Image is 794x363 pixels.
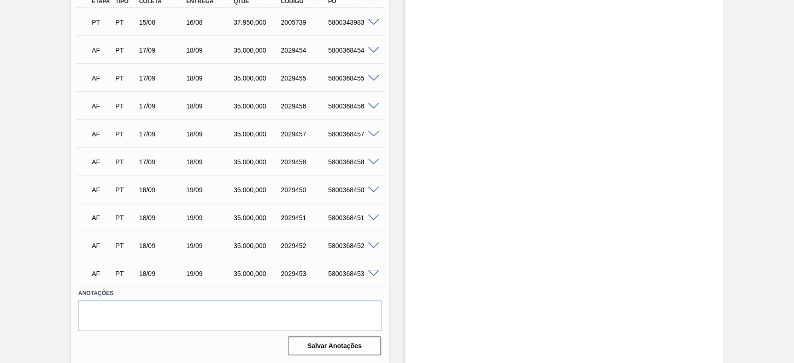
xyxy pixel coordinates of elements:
[113,242,137,249] div: Pedido de Transferência
[113,19,137,26] div: Pedido de Transferência
[137,19,189,26] div: 15/08/2025
[184,270,236,277] div: 19/09/2025
[279,19,331,26] div: 2005739
[89,235,113,256] div: Aguardando Faturamento
[231,74,284,82] div: 35.000,000
[78,287,382,300] label: Anotações
[326,47,378,54] div: 5800368454
[231,214,284,222] div: 35.000,000
[92,270,111,277] p: AF
[326,74,378,82] div: 5800368455
[92,102,111,110] p: AF
[137,102,189,110] div: 17/09/2025
[137,270,189,277] div: 18/09/2025
[89,180,113,200] div: Aguardando Faturamento
[326,19,378,26] div: 5800343983
[326,158,378,166] div: 5800368458
[184,19,236,26] div: 16/08/2025
[279,214,331,222] div: 2029451
[279,242,331,249] div: 2029452
[89,40,113,60] div: Aguardando Faturamento
[279,130,331,138] div: 2029457
[89,263,113,284] div: Aguardando Faturamento
[326,102,378,110] div: 5800368456
[279,47,331,54] div: 2029454
[113,102,137,110] div: Pedido de Transferência
[113,158,137,166] div: Pedido de Transferência
[113,270,137,277] div: Pedido de Transferência
[92,19,111,26] p: PT
[113,130,137,138] div: Pedido de Transferência
[326,270,378,277] div: 5800368453
[184,158,236,166] div: 18/09/2025
[92,242,111,249] p: AF
[279,102,331,110] div: 2029456
[113,74,137,82] div: Pedido de Transferência
[89,12,113,33] div: Pedido em Trânsito
[89,124,113,144] div: Aguardando Faturamento
[231,158,284,166] div: 35.000,000
[137,186,189,194] div: 18/09/2025
[92,158,111,166] p: AF
[137,158,189,166] div: 17/09/2025
[184,186,236,194] div: 19/09/2025
[231,47,284,54] div: 35.000,000
[231,130,284,138] div: 35.000,000
[326,130,378,138] div: 5800368457
[137,214,189,222] div: 18/09/2025
[184,214,236,222] div: 19/09/2025
[92,186,111,194] p: AF
[89,68,113,88] div: Aguardando Faturamento
[137,47,189,54] div: 17/09/2025
[184,130,236,138] div: 18/09/2025
[279,74,331,82] div: 2029455
[92,130,111,138] p: AF
[89,96,113,116] div: Aguardando Faturamento
[326,242,378,249] div: 5800368452
[231,19,284,26] div: 37.950,000
[231,270,284,277] div: 35.000,000
[92,47,111,54] p: AF
[89,208,113,228] div: Aguardando Faturamento
[113,214,137,222] div: Pedido de Transferência
[184,47,236,54] div: 18/09/2025
[231,242,284,249] div: 35.000,000
[113,186,137,194] div: Pedido de Transferência
[326,214,378,222] div: 5800368451
[326,186,378,194] div: 5800368450
[231,186,284,194] div: 35.000,000
[137,242,189,249] div: 18/09/2025
[137,130,189,138] div: 17/09/2025
[279,158,331,166] div: 2029458
[113,47,137,54] div: Pedido de Transferência
[184,74,236,82] div: 18/09/2025
[279,186,331,194] div: 2029450
[184,242,236,249] div: 19/09/2025
[279,270,331,277] div: 2029453
[137,74,189,82] div: 17/09/2025
[92,74,111,82] p: AF
[184,102,236,110] div: 18/09/2025
[92,214,111,222] p: AF
[89,152,113,172] div: Aguardando Faturamento
[288,336,381,355] button: Salvar Anotações
[231,102,284,110] div: 35.000,000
